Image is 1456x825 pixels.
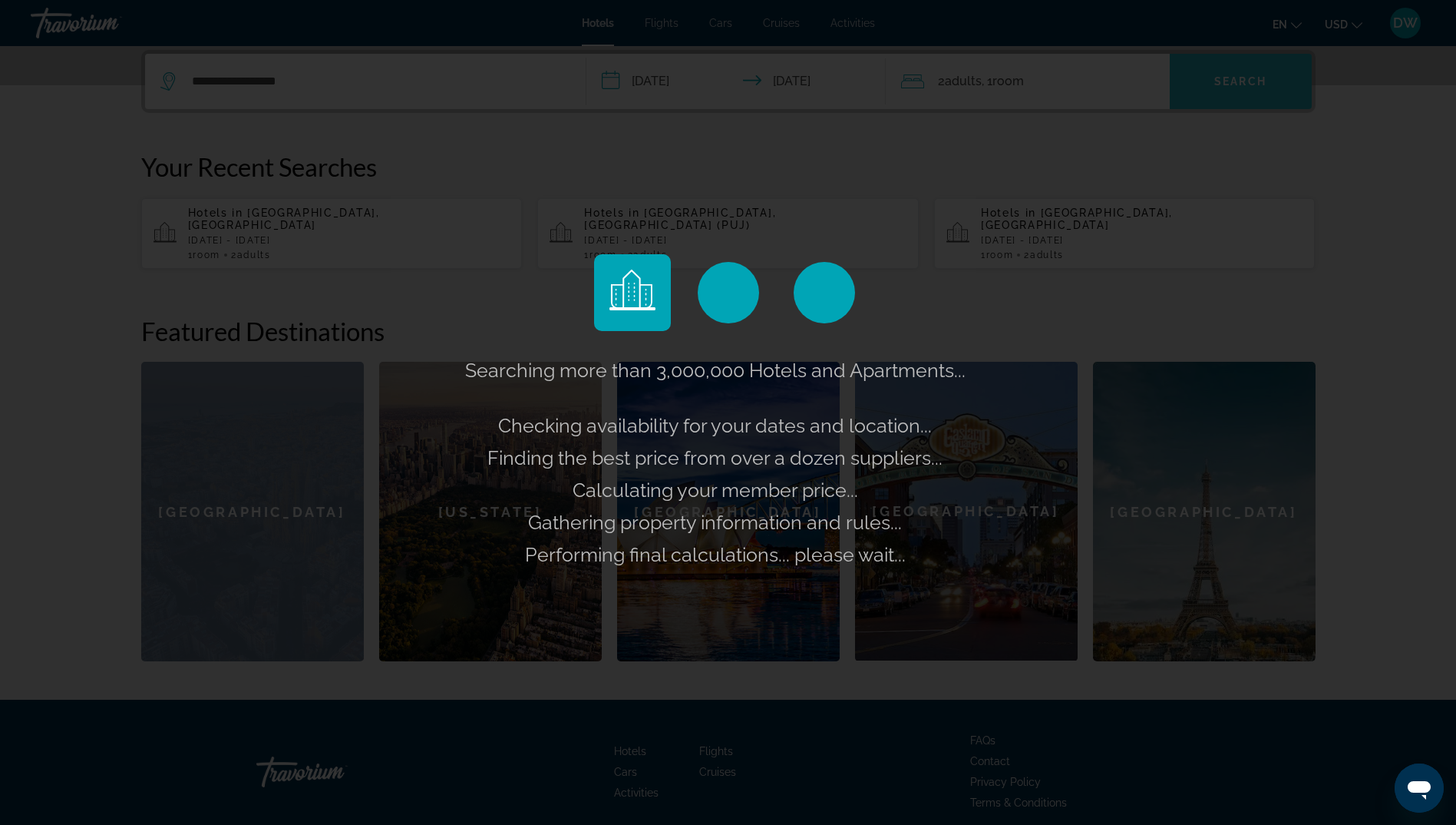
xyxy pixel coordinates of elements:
[487,446,943,469] span: Finding the best price from over a dozen suppliers...
[498,414,932,437] span: Checking availability for your dates and location...
[1395,764,1444,813] iframe: Button to launch messaging window
[465,359,966,382] span: Searching more than 3,000,000 Hotels and Apartments...
[528,511,902,534] span: Gathering property information and rules...
[525,543,906,566] span: Performing final calculations... please wait...
[573,479,858,502] span: Calculating your member price...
